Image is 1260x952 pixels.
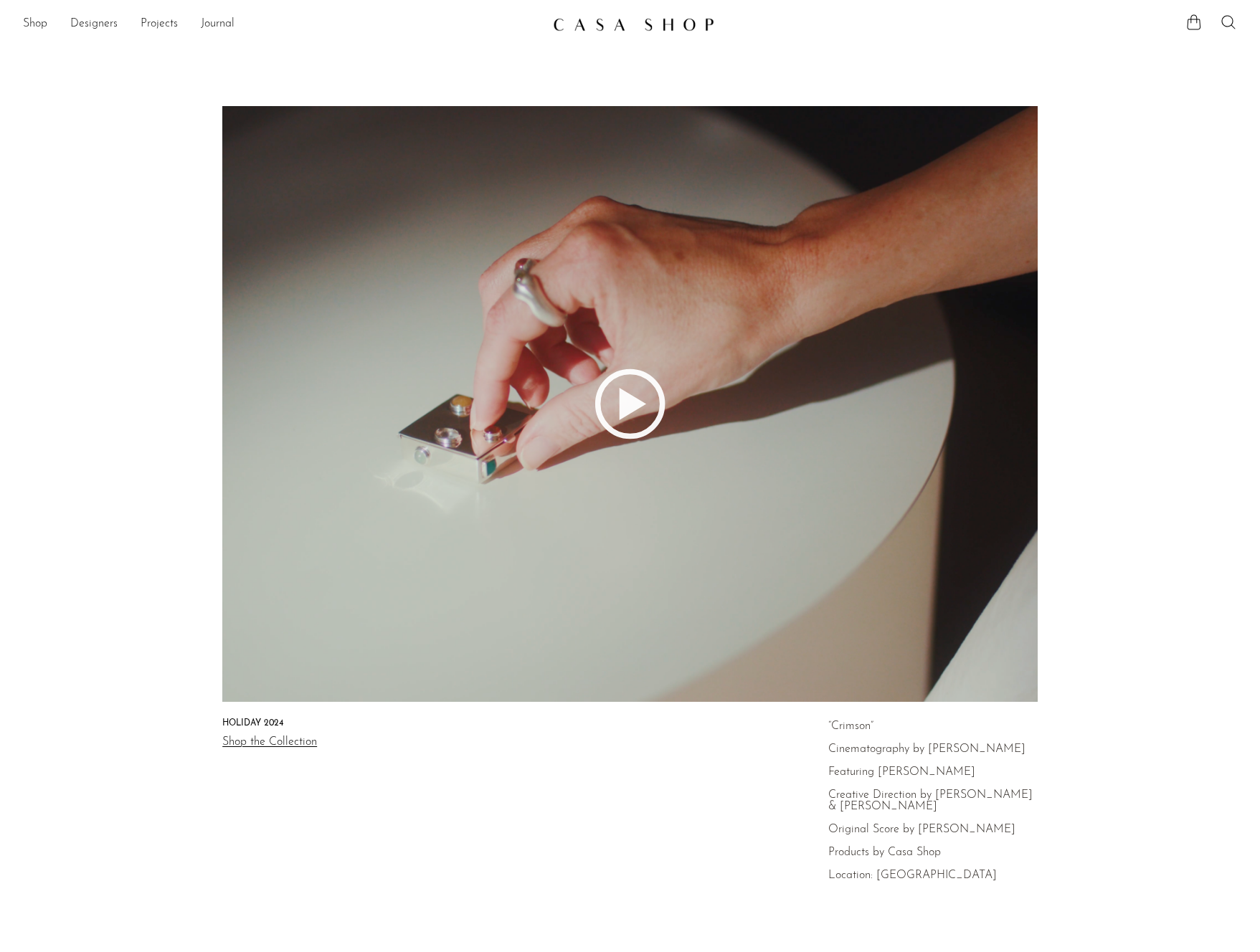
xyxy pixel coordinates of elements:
p: Products by Casa Shop Location: [GEOGRAPHIC_DATA] [828,847,1037,881]
p: “Crimson” [828,720,1037,732]
ul: NEW HEADER MENU [23,12,541,37]
a: Designers [70,15,118,34]
h3: Holiday 2024 [222,717,283,730]
a: Projects [141,15,178,34]
a: Shop [23,15,47,34]
p: Original Score by [PERSON_NAME] [828,824,1037,835]
a: Journal [201,15,235,34]
nav: Desktop navigation [23,12,541,37]
p: Cinematography by [PERSON_NAME] Featuring [PERSON_NAME] [828,743,1037,778]
a: Shop the Collection [222,736,317,748]
p: Creative Direction by [PERSON_NAME] & [PERSON_NAME] [828,789,1037,812]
